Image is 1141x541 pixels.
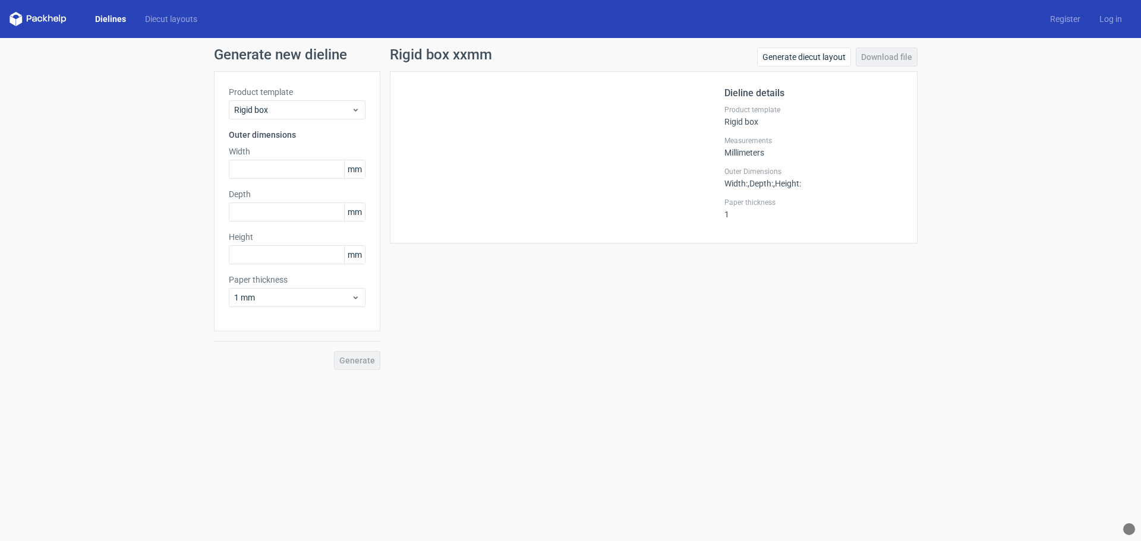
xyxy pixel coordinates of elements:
label: Width [229,145,365,157]
label: Depth [229,188,365,200]
label: Product template [724,105,903,115]
span: , Depth : [748,179,773,188]
label: Measurements [724,136,903,145]
h3: Outer dimensions [229,129,365,141]
div: 1 [724,198,903,219]
span: Rigid box [234,104,351,116]
label: Product template [229,86,365,98]
span: mm [344,203,365,221]
h1: Rigid box xxmm [390,48,492,62]
div: Millimeters [724,136,903,157]
span: mm [344,246,365,264]
a: Log in [1090,13,1131,25]
span: , Height : [773,179,801,188]
a: Register [1041,13,1090,25]
label: Paper thickness [229,274,365,286]
h2: Dieline details [724,86,903,100]
label: Outer Dimensions [724,167,903,176]
a: Dielines [86,13,135,25]
span: 1 mm [234,292,351,303]
div: Rigid box [724,105,903,126]
h1: Generate new dieline [214,48,927,62]
label: Paper thickness [724,198,903,207]
div: What Font? [1123,523,1135,535]
span: Width : [724,179,748,188]
a: Generate diecut layout [757,48,851,67]
a: Diecut layouts [135,13,207,25]
span: mm [344,160,365,178]
label: Height [229,231,365,243]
